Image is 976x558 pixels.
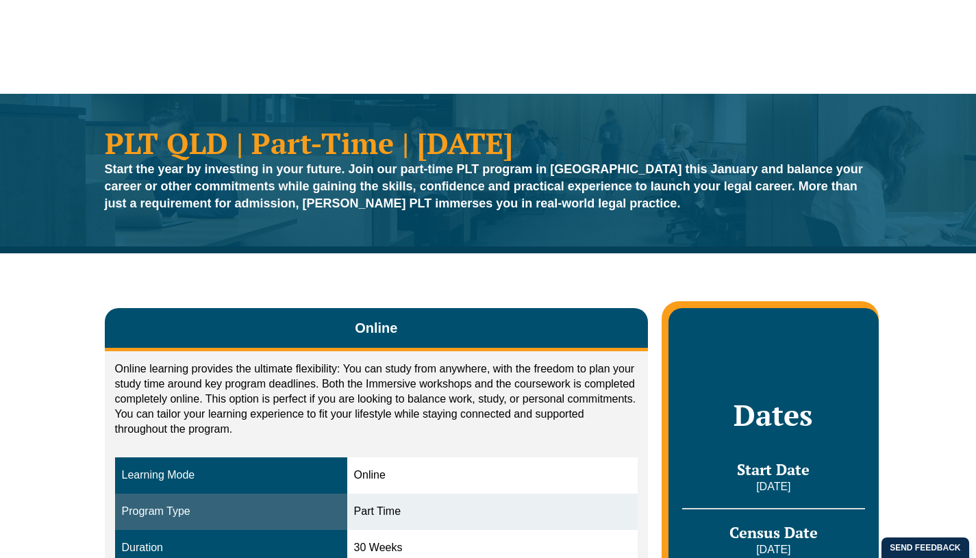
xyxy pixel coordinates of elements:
[682,398,864,432] h2: Dates
[122,468,340,483] div: Learning Mode
[354,468,631,483] div: Online
[682,542,864,557] p: [DATE]
[105,162,863,210] strong: Start the year by investing in your future. Join our part-time PLT program in [GEOGRAPHIC_DATA] t...
[122,504,340,520] div: Program Type
[105,128,872,157] h1: PLT QLD | Part-Time | [DATE]
[355,318,397,338] span: Online
[682,479,864,494] p: [DATE]
[354,504,631,520] div: Part Time
[122,540,340,556] div: Duration
[115,362,638,437] p: Online learning provides the ultimate flexibility: You can study from anywhere, with the freedom ...
[729,522,818,542] span: Census Date
[737,459,810,479] span: Start Date
[354,540,631,556] div: 30 Weeks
